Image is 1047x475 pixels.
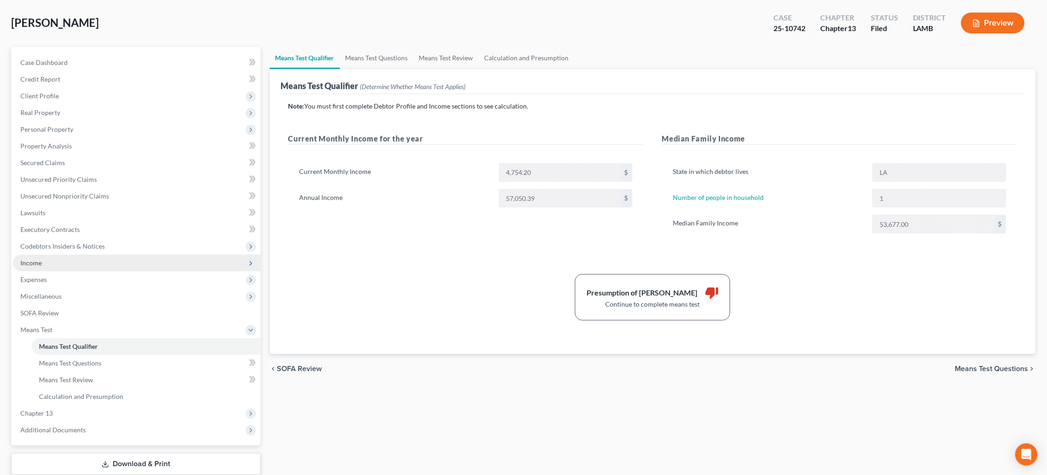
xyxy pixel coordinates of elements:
[673,193,764,201] a: Number of people in household
[20,409,53,417] span: Chapter 13
[1028,365,1036,372] i: chevron_right
[32,338,261,355] a: Means Test Qualifier
[961,13,1025,33] button: Preview
[20,326,52,334] span: Means Test
[288,133,644,145] h5: Current Monthly Income for the year
[277,365,322,372] span: SOFA Review
[340,47,414,69] a: Means Test Questions
[913,13,946,23] div: District
[13,154,261,171] a: Secured Claims
[20,125,73,133] span: Personal Property
[587,300,719,309] div: Continue to complete means test
[32,355,261,372] a: Means Test Questions
[621,164,632,181] div: $
[270,365,322,372] button: chevron_left SOFA Review
[848,24,856,32] span: 13
[20,159,65,167] span: Secured Claims
[669,163,868,182] label: State in which debtor lives
[662,133,1017,145] h5: Median Family Income
[32,388,261,405] a: Calculation and Presumption
[20,309,59,317] span: SOFA Review
[621,190,632,207] div: $
[499,164,621,181] input: 0.00
[360,83,466,90] span: (Determine Whether Means Test Applies)
[955,365,1036,372] button: Means Test Questions chevron_right
[270,365,277,372] i: chevron_left
[820,13,856,23] div: Chapter
[20,259,42,267] span: Income
[873,215,995,233] input: 0.00
[288,102,1018,111] p: You must first complete Debtor Profile and Income sections to see calculation.
[20,276,47,283] span: Expenses
[11,16,99,29] span: [PERSON_NAME]
[13,205,261,221] a: Lawsuits
[773,23,805,34] div: 25-10742
[13,171,261,188] a: Unsecured Priority Claims
[270,47,340,69] a: Means Test Qualifier
[20,209,45,217] span: Lawsuits
[20,109,60,116] span: Real Property
[499,190,621,207] input: 0.00
[587,288,697,298] div: Presumption of [PERSON_NAME]
[20,225,80,233] span: Executory Contracts
[39,342,98,350] span: Means Test Qualifier
[913,23,946,34] div: LAMB
[13,305,261,321] a: SOFA Review
[13,54,261,71] a: Case Dashboard
[32,372,261,388] a: Means Test Review
[13,71,261,88] a: Credit Report
[295,189,495,208] label: Annual Income
[288,102,305,110] strong: Note:
[873,164,1006,181] input: State
[39,376,93,384] span: Means Test Review
[873,190,1006,207] input: --
[820,23,856,34] div: Chapter
[13,188,261,205] a: Unsecured Nonpriority Claims
[20,192,109,200] span: Unsecured Nonpriority Claims
[1015,443,1038,466] div: Open Intercom Messenger
[479,47,575,69] a: Calculation and Presumption
[295,163,495,182] label: Current Monthly Income
[871,23,898,34] div: Filed
[13,221,261,238] a: Executory Contracts
[20,175,97,183] span: Unsecured Priority Claims
[955,365,1028,372] span: Means Test Questions
[871,13,898,23] div: Status
[20,92,59,100] span: Client Profile
[281,80,466,91] div: Means Test Qualifier
[39,359,102,367] span: Means Test Questions
[20,75,60,83] span: Credit Report
[20,142,72,150] span: Property Analysis
[414,47,479,69] a: Means Test Review
[705,286,719,300] i: thumb_down
[20,426,86,434] span: Additional Documents
[669,215,868,233] label: Median Family Income
[995,215,1006,233] div: $
[20,242,105,250] span: Codebtors Insiders & Notices
[20,292,62,300] span: Miscellaneous
[20,58,68,66] span: Case Dashboard
[13,138,261,154] a: Property Analysis
[773,13,805,23] div: Case
[11,453,261,475] a: Download & Print
[39,392,123,400] span: Calculation and Presumption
